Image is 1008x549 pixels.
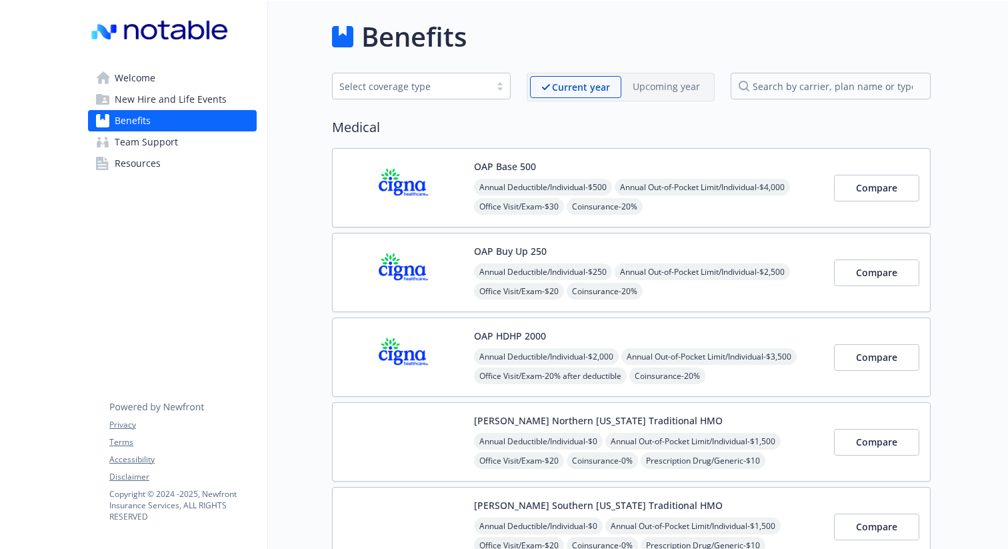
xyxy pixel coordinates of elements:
button: [PERSON_NAME] Southern [US_STATE] Traditional HMO [474,498,723,512]
span: Office Visit/Exam - $30 [474,198,564,215]
span: Office Visit/Exam - 20% after deductible [474,368,627,384]
button: [PERSON_NAME] Northern [US_STATE] Traditional HMO [474,414,723,428]
button: Compare [834,429,919,456]
span: Annual Out-of-Pocket Limit/Individual - $1,500 [605,518,781,534]
span: Annual Out-of-Pocket Limit/Individual - $3,500 [621,348,797,365]
input: search by carrier, plan name or type [731,73,931,99]
img: CIGNA carrier logo [343,244,463,301]
a: Privacy [109,419,256,431]
span: Compare [856,436,897,448]
span: Compare [856,266,897,279]
span: Annual Out-of-Pocket Limit/Individual - $1,500 [605,433,781,450]
button: Compare [834,344,919,371]
span: Annual Deductible/Individual - $0 [474,433,603,450]
span: Team Support [115,131,178,153]
span: Coinsurance - 20% [629,368,705,384]
span: New Hire and Life Events [115,89,227,110]
p: Copyright © 2024 - 2025 , Newfront Insurance Services, ALL RIGHTS RESERVED [109,488,256,522]
a: Accessibility [109,454,256,466]
a: Terms [109,436,256,448]
a: Benefits [88,110,257,131]
span: Upcoming year [621,76,711,98]
img: Kaiser Permanente Insurance Company carrier logo [343,414,463,470]
div: Select coverage type [339,79,483,93]
img: CIGNA carrier logo [343,159,463,216]
span: Coinsurance - 0% [567,452,638,469]
span: Annual Deductible/Individual - $250 [474,263,612,280]
button: Compare [834,175,919,201]
p: Upcoming year [633,79,700,93]
span: Annual Deductible/Individual - $500 [474,179,612,195]
h2: Medical [332,117,931,137]
span: Office Visit/Exam - $20 [474,283,564,300]
button: Compare [834,259,919,286]
button: OAP Base 500 [474,159,536,173]
span: Compare [856,181,897,194]
button: OAP Buy Up 250 [474,244,547,258]
span: Annual Deductible/Individual - $0 [474,518,603,534]
a: Resources [88,153,257,174]
span: Office Visit/Exam - $20 [474,452,564,469]
span: Welcome [115,67,155,89]
button: Compare [834,514,919,540]
a: Disclaimer [109,471,256,483]
span: Compare [856,351,897,364]
p: Current year [552,80,610,94]
span: Compare [856,520,897,533]
span: Annual Deductible/Individual - $2,000 [474,348,619,365]
button: OAP HDHP 2000 [474,329,546,343]
span: Coinsurance - 20% [567,198,643,215]
a: Welcome [88,67,257,89]
span: Annual Out-of-Pocket Limit/Individual - $2,500 [615,263,790,280]
span: Prescription Drug/Generic - $10 [641,452,765,469]
img: CIGNA carrier logo [343,329,463,386]
span: Coinsurance - 20% [567,283,643,300]
a: Team Support [88,131,257,153]
span: Resources [115,153,161,174]
span: Benefits [115,110,151,131]
span: Annual Out-of-Pocket Limit/Individual - $4,000 [615,179,790,195]
h1: Benefits [361,17,467,57]
a: New Hire and Life Events [88,89,257,110]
